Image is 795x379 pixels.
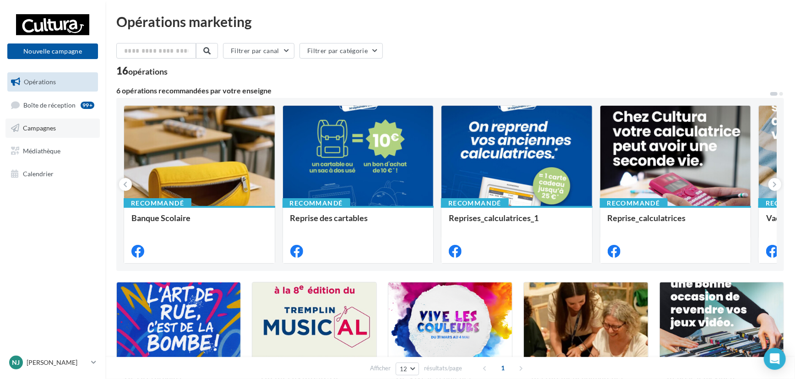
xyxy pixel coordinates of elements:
button: Filtrer par canal [223,43,294,59]
div: Recommandé [441,198,509,208]
a: Campagnes [5,119,100,138]
span: Afficher [370,364,391,373]
div: Recommandé [600,198,668,208]
span: 1 [496,361,511,375]
div: Recommandé [283,198,350,208]
a: Calendrier [5,164,100,184]
span: Médiathèque [23,147,60,155]
span: Banque Scolaire [131,213,191,223]
div: Opérations marketing [116,15,784,28]
span: Campagnes [23,124,56,132]
span: 12 [400,365,408,373]
span: Reprise des cartables [290,213,368,223]
span: résultats/page [424,364,462,373]
div: 6 opérations recommandées par votre enseigne [116,87,769,94]
span: Calendrier [23,169,54,177]
a: Médiathèque [5,141,100,161]
a: NJ [PERSON_NAME] [7,354,98,371]
span: Reprise_calculatrices [608,213,686,223]
button: Nouvelle campagne [7,43,98,59]
div: Recommandé [124,198,191,208]
button: 12 [396,363,419,375]
span: Reprises_calculatrices_1 [449,213,539,223]
span: NJ [12,358,20,367]
span: Opérations [24,78,56,86]
div: 99+ [81,102,94,109]
div: 16 [116,66,168,76]
button: Filtrer par catégorie [299,43,383,59]
span: Boîte de réception [23,101,76,108]
a: Boîte de réception99+ [5,95,100,115]
a: Opérations [5,72,100,92]
div: Open Intercom Messenger [764,348,786,370]
div: opérations [128,67,168,76]
p: [PERSON_NAME] [27,358,87,367]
